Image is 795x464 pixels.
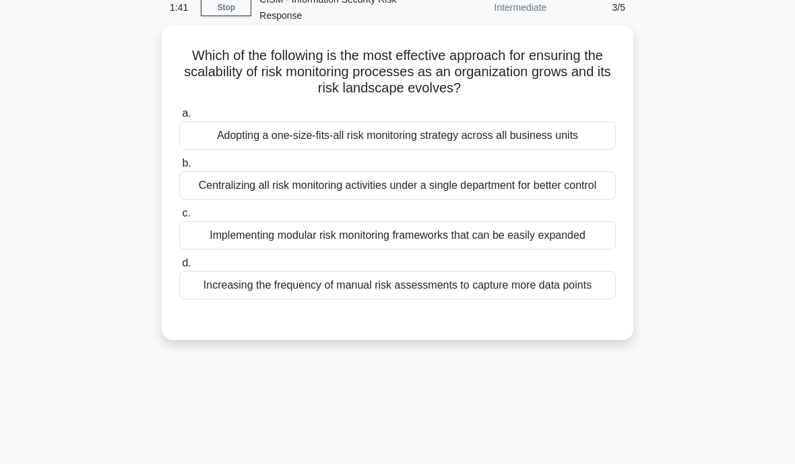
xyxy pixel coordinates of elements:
span: b. [182,157,191,169]
div: Increasing the frequency of manual risk assessments to capture more data points [179,271,616,299]
h5: Which of the following is the most effective approach for ensuring the scalability of risk monito... [178,47,617,97]
div: Centralizing all risk monitoring activities under a single department for better control [179,171,616,200]
div: Implementing modular risk monitoring frameworks that can be easily expanded [179,221,616,250]
div: Adopting a one-size-fits-all risk monitoring strategy across all business units [179,121,616,150]
span: a. [182,107,191,119]
span: d. [182,257,191,268]
span: c. [182,207,190,219]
